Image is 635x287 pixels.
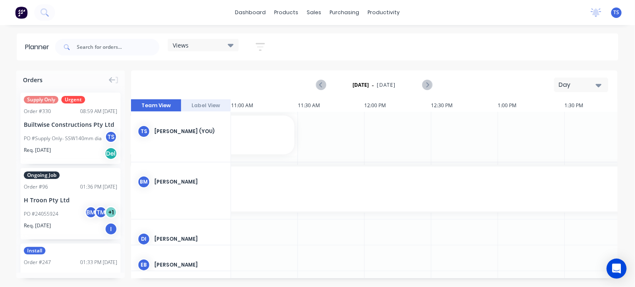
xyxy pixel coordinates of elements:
[231,99,298,112] div: 11:00 AM
[80,259,117,266] div: 01:33 PM [DATE]
[181,99,231,112] button: Label View
[554,78,608,92] button: Day
[61,96,85,103] span: Urgent
[154,128,224,135] div: [PERSON_NAME] (You)
[85,206,97,219] div: BM
[105,131,117,143] div: TS
[24,146,51,154] span: Req. [DATE]
[365,99,431,112] div: 12:00 PM
[138,176,150,188] div: BM
[80,108,117,115] div: 08:59 AM [DATE]
[24,259,51,266] div: Order # 247
[24,271,117,280] div: Infra Projects Group Pty Ltd
[24,183,48,191] div: Order # 96
[24,247,45,254] span: Install
[105,223,117,235] div: I
[80,183,117,191] div: 01:36 PM [DATE]
[614,9,620,16] span: TS
[559,81,597,89] div: Day
[105,147,117,160] div: Del
[24,222,51,229] span: Req. [DATE]
[95,206,107,219] div: TM
[154,178,224,186] div: [PERSON_NAME]
[77,39,159,55] input: Search for orders...
[607,259,627,279] div: Open Intercom Messenger
[105,206,117,219] div: + 1
[498,99,565,112] div: 1:00 PM
[326,6,364,19] div: purchasing
[372,80,374,90] span: -
[25,42,53,52] div: Planner
[377,81,396,89] span: [DATE]
[154,235,224,243] div: [PERSON_NAME]
[24,120,117,129] div: Builtwise Constructions Pty Ltd
[23,76,43,84] span: Orders
[24,171,60,179] span: Ongoing Job
[298,99,365,112] div: 11:30 AM
[24,135,101,142] div: PO #Supply Only- SSW140mm dia
[131,99,181,112] button: Team View
[24,96,58,103] span: Supply Only
[24,210,58,218] div: PO #24055924
[364,6,404,19] div: productivity
[24,108,51,115] div: Order # 330
[422,80,432,90] button: Next page
[138,233,150,245] div: DI
[24,196,117,204] div: H Troon Pty Ltd
[231,6,270,19] a: dashboard
[353,81,369,89] strong: [DATE]
[565,99,632,112] div: 1:30 PM
[303,6,326,19] div: sales
[15,6,28,19] img: Factory
[173,41,189,50] span: Views
[138,259,150,271] div: EB
[317,80,326,90] button: Previous page
[138,125,150,138] div: TS
[270,6,303,19] div: products
[431,99,498,112] div: 12:30 PM
[154,261,224,269] div: [PERSON_NAME]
